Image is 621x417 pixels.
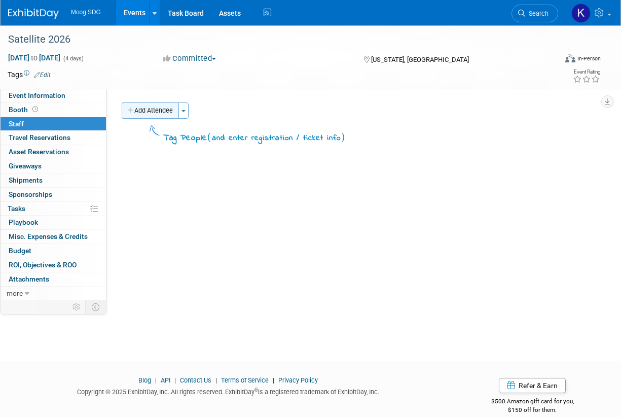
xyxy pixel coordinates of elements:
[8,69,51,80] td: Tags
[278,376,318,384] a: Privacy Policy
[62,55,84,62] span: (4 days)
[9,176,43,184] span: Shipments
[71,9,101,16] span: Moog SDG
[1,287,106,300] a: more
[8,9,59,19] img: ExhibitDay
[1,131,106,145] a: Travel Reservations
[207,132,212,142] span: (
[7,289,23,297] span: more
[1,244,106,258] a: Budget
[153,376,159,384] span: |
[464,406,601,414] div: $150 off for them.
[512,5,558,22] a: Search
[34,72,51,79] a: Edit
[1,89,106,102] a: Event Information
[9,190,52,198] span: Sponsorships
[122,102,179,119] button: Add Attendee
[1,188,106,201] a: Sponsorships
[499,378,566,393] a: Refer & Earn
[29,54,39,62] span: to
[172,376,178,384] span: |
[565,54,575,62] img: Format-Inperson.png
[8,204,25,213] span: Tasks
[163,131,345,145] div: Tag People
[571,4,591,23] img: Katie Gibas
[9,261,77,269] span: ROI, Objectives & ROO
[1,159,106,173] a: Giveaways
[9,91,65,99] span: Event Information
[9,133,70,142] span: Travel Reservations
[68,300,86,314] td: Personalize Event Tab Strip
[1,145,106,159] a: Asset Reservations
[138,376,151,384] a: Blog
[577,55,601,62] div: In-Person
[9,275,49,283] span: Attachments
[1,103,106,117] a: Booth
[221,376,269,384] a: Terms of Service
[371,56,469,63] span: [US_STATE], [GEOGRAPHIC_DATA]
[160,53,220,64] button: Committed
[341,132,345,142] span: )
[270,376,277,384] span: |
[525,10,549,17] span: Search
[8,385,449,397] div: Copyright © 2025 ExhibitDay, Inc. All rights reserved. ExhibitDay is a registered trademark of Ex...
[86,300,106,314] td: Toggle Event Tabs
[9,106,40,114] span: Booth
[1,117,106,131] a: Staff
[1,258,106,272] a: ROI, Objectives & ROO
[9,148,69,156] span: Asset Reservations
[1,173,106,187] a: Shipments
[212,132,341,144] span: and enter registration / ticket info
[515,53,601,68] div: Event Format
[9,218,38,226] span: Playbook
[213,376,220,384] span: |
[254,387,258,393] sup: ®
[161,376,170,384] a: API
[9,120,24,128] span: Staff
[464,391,601,414] div: $500 Amazon gift card for you,
[1,230,106,244] a: Misc. Expenses & Credits
[30,106,40,113] span: Booth not reserved yet
[9,247,31,255] span: Budget
[1,272,106,286] a: Attachments
[1,216,106,229] a: Playbook
[180,376,211,384] a: Contact Us
[9,232,88,240] span: Misc. Expenses & Credits
[573,69,600,75] div: Event Rating
[9,162,42,170] span: Giveaways
[5,30,550,49] div: Satellite 2026
[1,202,106,216] a: Tasks
[8,53,61,62] span: [DATE] [DATE]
